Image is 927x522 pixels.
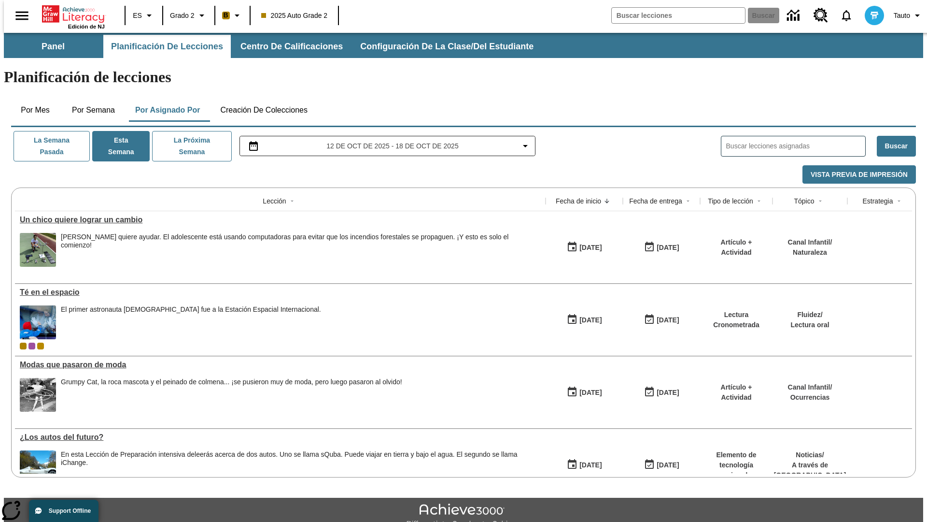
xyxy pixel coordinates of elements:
a: Modas que pasaron de moda, Lecciones [20,361,541,369]
p: Elemento de tecnología mejorada [705,450,768,480]
div: [DATE] [657,314,679,326]
span: Tauto [894,11,910,21]
div: Modas que pasaron de moda [20,361,541,369]
h1: Planificación de lecciones [4,68,923,86]
button: Esta semana [92,131,150,161]
a: Centro de recursos, Se abrirá en una pestaña nueva. [808,2,834,29]
button: Por semana [64,99,123,122]
input: Buscar lecciones asignadas [726,139,865,153]
div: En esta Lección de Preparación intensiva de [61,450,541,467]
button: Support Offline [29,500,98,522]
p: Fluidez / [790,310,829,320]
span: Edición de NJ [68,24,105,29]
button: 10/15/25: Último día en que podrá accederse la lección [641,238,682,257]
span: 12 de oct de 2025 - 18 de oct de 2025 [326,141,458,151]
button: 08/01/26: Último día en que podrá accederse la lección [641,456,682,474]
p: Lectura Cronometrada [705,310,768,330]
button: Centro de calificaciones [233,35,351,58]
span: Centro de calificaciones [240,41,343,52]
button: Planificación de lecciones [103,35,231,58]
p: A través de [GEOGRAPHIC_DATA] [774,460,846,480]
button: 10/15/25: Primer día en que estuvo disponible la lección [563,238,605,257]
div: [PERSON_NAME] quiere ayudar. El adolescente está usando computadoras para evitar que los incendio... [61,233,541,249]
button: La próxima semana [152,131,231,161]
a: Portada [42,4,105,24]
div: [DATE] [657,387,679,399]
a: Notificaciones [834,3,859,28]
span: Configuración de la clase/del estudiante [360,41,534,52]
a: Té en el espacio, Lecciones [20,288,541,297]
button: Buscar [877,136,916,157]
div: [DATE] [657,242,679,254]
testabrev: leerás acerca de dos autos. Uno se llama sQuba. Puede viajar en tierra y bajo el agua. El segundo... [61,450,518,466]
button: Escoja un nuevo avatar [859,3,890,28]
button: Panel [5,35,101,58]
button: Perfil/Configuración [890,7,927,24]
a: Centro de información [781,2,808,29]
button: 06/30/26: Último día en que podrá accederse la lección [641,383,682,402]
div: Tipo de lección [708,196,753,206]
span: ES [133,11,142,21]
a: Un chico quiere lograr un cambio, Lecciones [20,216,541,224]
button: 10/06/25: Primer día en que estuvo disponible la lección [563,311,605,329]
img: Un astronauta, el primero del Reino Unido que viaja a la Estación Espacial Internacional, saluda ... [20,305,56,339]
button: 10/12/25: Último día en que podrá accederse la lección [641,311,682,329]
div: Grumpy Cat, la roca mascota y el peinado de colmena... ¡se pusieron muy de moda, pero luego pasar... [61,378,402,412]
div: Tópico [794,196,814,206]
div: El primer astronauta [DEMOGRAPHIC_DATA] fue a la Estación Espacial Internacional. [61,305,321,314]
span: Planificación de lecciones [111,41,223,52]
button: 07/01/25: Primer día en que estuvo disponible la lección [563,456,605,474]
p: Lectura oral [790,320,829,330]
div: Portada [42,3,105,29]
button: Sort [893,195,905,207]
a: ¿Los autos del futuro? , Lecciones [20,433,541,442]
div: ¿Los autos del futuro? [20,433,541,442]
img: Un automóvil de alta tecnología flotando en el agua. [20,450,56,484]
div: Fecha de inicio [556,196,601,206]
div: Estrategia [862,196,893,206]
button: Boost El color de la clase es anaranjado claro. Cambiar el color de la clase. [218,7,247,24]
span: Support Offline [49,507,91,514]
p: Artículo + Actividad [705,237,768,258]
span: 2025 Auto Grade 2 [261,11,328,21]
div: Subbarra de navegación [4,33,923,58]
button: Por mes [11,99,59,122]
div: Lección [263,196,286,206]
div: Fecha de entrega [629,196,682,206]
button: Por asignado por [127,99,208,122]
div: Grumpy Cat, la roca mascota y el peinado de colmena... ¡se pusieron muy de moda, pero luego pasar... [61,378,402,386]
img: Ryan Honary posa en cuclillas con unos dispositivos de detección de incendios [20,233,56,267]
img: avatar image [865,6,884,25]
div: New 2025 class [37,343,44,349]
div: Té en el espacio [20,288,541,297]
div: [DATE] [657,459,679,471]
span: Panel [42,41,65,52]
div: Ryan Honary quiere ayudar. El adolescente está usando computadoras para evitar que los incendios ... [61,233,541,267]
div: Subbarra de navegación [4,35,542,58]
button: Vista previa de impresión [802,165,916,184]
button: La semana pasada [14,131,90,161]
div: El primer astronauta británico fue a la Estación Espacial Internacional. [61,305,321,339]
div: En esta Lección de Preparación intensiva de leerás acerca de dos autos. Uno se llama sQuba. Puede... [61,450,541,484]
button: Grado: Grado 2, Elige un grado [166,7,211,24]
p: Noticias / [774,450,846,460]
div: [DATE] [579,314,602,326]
div: Clase actual [20,343,27,349]
div: OL 2025 Auto Grade 3 [28,343,35,349]
p: Canal Infantil / [788,382,832,392]
button: Sort [286,195,298,207]
span: Grado 2 [170,11,195,21]
button: Creación de colecciones [212,99,315,122]
span: B [224,9,228,21]
button: Sort [815,195,826,207]
div: [DATE] [579,459,602,471]
div: Un chico quiere lograr un cambio [20,216,541,224]
button: Sort [753,195,765,207]
button: Sort [601,195,613,207]
p: Ocurrencias [788,392,832,403]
